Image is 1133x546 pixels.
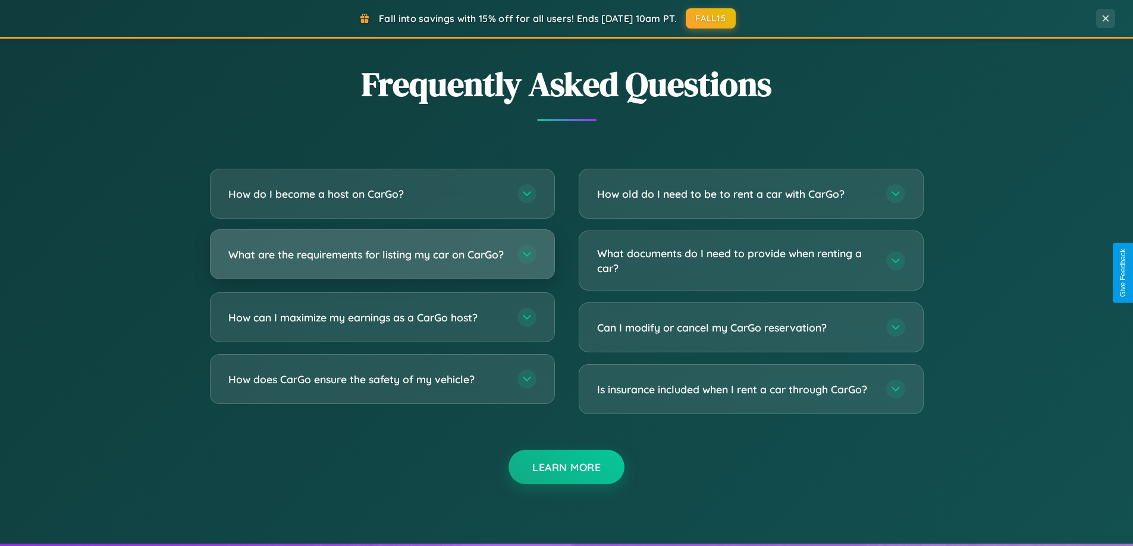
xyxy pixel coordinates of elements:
[1119,249,1127,297] div: Give Feedback
[597,382,874,397] h3: Is insurance included when I rent a car through CarGo?
[210,61,924,107] h2: Frequently Asked Questions
[597,320,874,335] h3: Can I modify or cancel my CarGo reservation?
[228,372,506,387] h3: How does CarGo ensure the safety of my vehicle?
[597,187,874,201] h3: How old do I need to be to rent a car with CarGo?
[597,246,874,275] h3: What documents do I need to provide when renting a car?
[509,450,624,484] button: Learn More
[228,187,506,201] h3: How do I become a host on CarGo?
[379,12,677,24] span: Fall into savings with 15% off for all users! Ends [DATE] 10am PT.
[228,247,506,262] h3: What are the requirements for listing my car on CarGo?
[228,310,506,325] h3: How can I maximize my earnings as a CarGo host?
[686,8,736,29] button: FALL15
